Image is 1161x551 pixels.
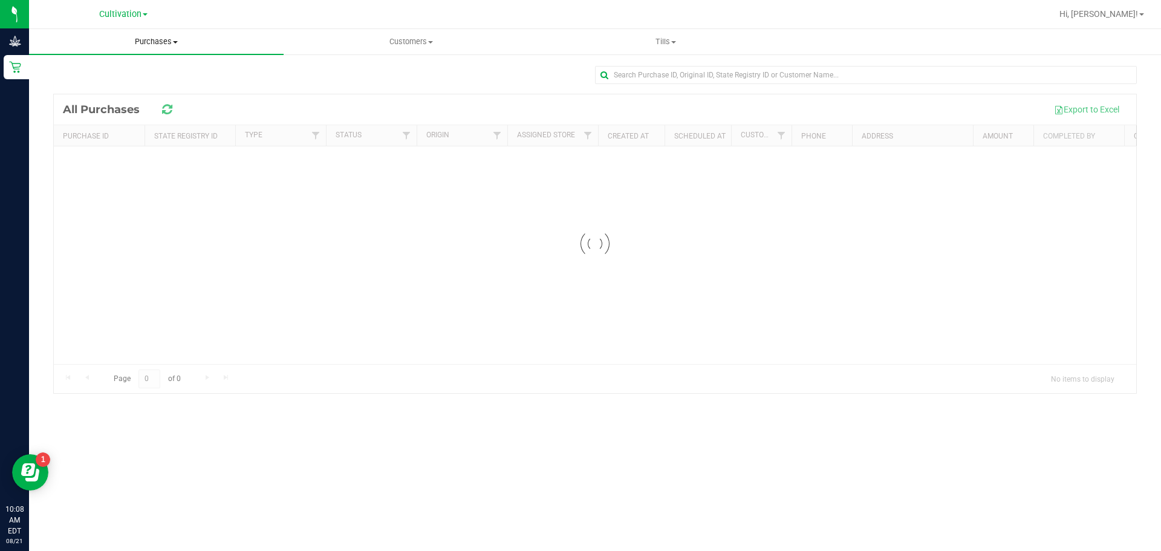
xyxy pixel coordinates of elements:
[9,61,21,73] inline-svg: Retail
[12,454,48,491] iframe: Resource center
[99,9,141,19] span: Cultivation
[29,29,284,54] a: Purchases
[29,36,284,47] span: Purchases
[5,504,24,536] p: 10:08 AM EDT
[538,29,793,54] a: Tills
[5,536,24,546] p: 08/21
[284,36,538,47] span: Customers
[284,29,538,54] a: Customers
[539,36,792,47] span: Tills
[36,452,50,467] iframe: Resource center unread badge
[595,66,1137,84] input: Search Purchase ID, Original ID, State Registry ID or Customer Name...
[9,35,21,47] inline-svg: Grow
[1059,9,1138,19] span: Hi, [PERSON_NAME]!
